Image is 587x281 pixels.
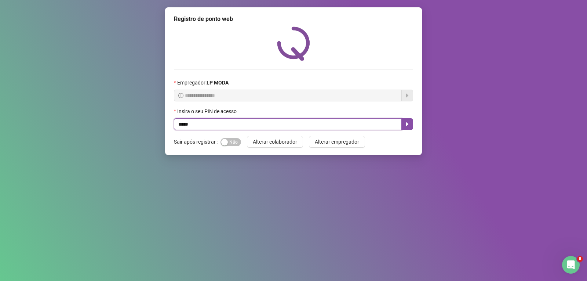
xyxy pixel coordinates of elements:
label: Sair após registrar [174,136,220,148]
strong: LP MODA [207,80,229,86]
span: Empregador : [177,79,229,87]
span: 8 [577,256,583,262]
button: Alterar colaborador [247,136,303,148]
div: Registro de ponto web [174,15,413,24]
span: caret-right [404,121,410,127]
span: Alterar empregador [315,138,359,146]
iframe: Intercom live chat [562,256,580,274]
span: info-circle [178,93,183,98]
label: Insira o seu PIN de acesso [174,107,241,115]
span: Alterar colaborador [253,138,297,146]
img: QRPoint [277,26,310,61]
button: Alterar empregador [309,136,365,148]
